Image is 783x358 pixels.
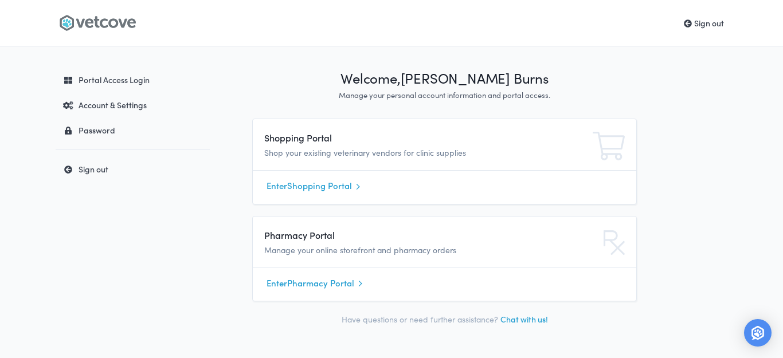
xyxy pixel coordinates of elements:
a: Password [56,120,210,140]
a: Portal Access Login [56,69,210,90]
div: Account & Settings [58,99,204,111]
div: Password [58,124,204,136]
h4: Shopping Portal [264,131,504,144]
div: Open Intercom Messenger [744,319,772,347]
h1: Welcome, [PERSON_NAME] Burns [252,69,637,88]
p: Shop your existing veterinary vendors for clinic supplies [264,147,504,159]
a: Chat with us! [500,313,548,325]
a: Account & Settings [56,95,210,115]
a: Sign out [684,17,724,29]
h4: Pharmacy Portal [264,228,504,242]
p: Manage your online storefront and pharmacy orders [264,244,504,257]
a: EnterShopping Portal [267,178,623,195]
div: Portal Access Login [58,74,204,85]
div: Sign out [58,163,204,175]
a: EnterPharmacy Portal [267,274,623,292]
p: Have questions or need further assistance? [252,313,637,326]
a: Sign out [56,159,210,179]
p: Manage your personal account information and portal access. [252,90,637,101]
